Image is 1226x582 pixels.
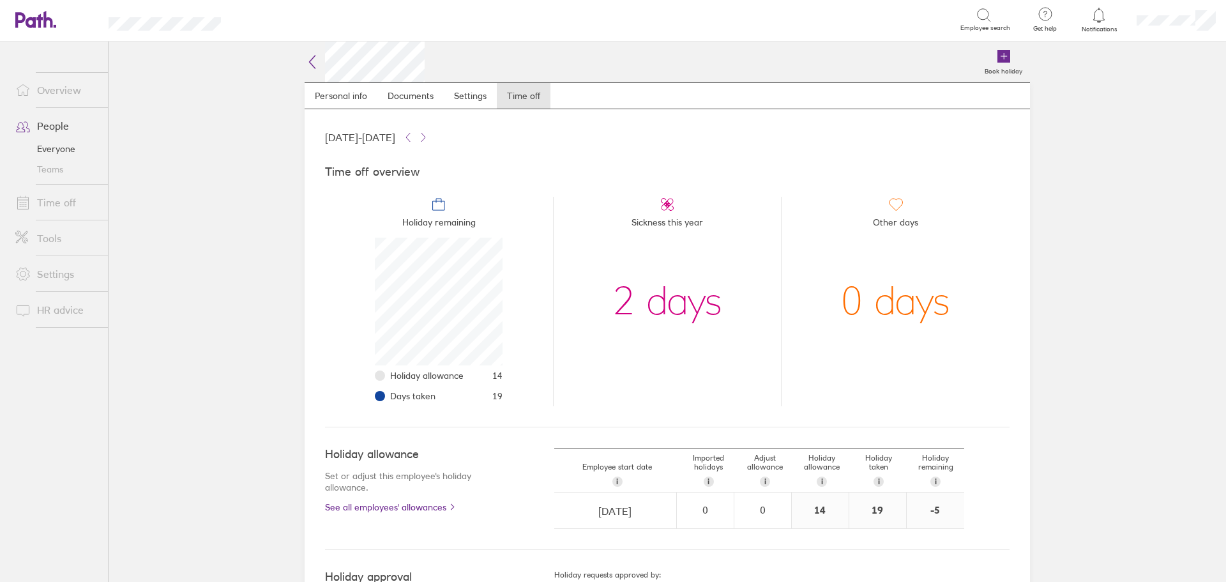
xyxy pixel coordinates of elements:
div: Employee start date [554,457,680,492]
a: Everyone [5,139,108,159]
a: Book holiday [977,42,1030,82]
p: Set or adjust this employee's holiday allowance. [325,470,503,493]
span: Get help [1024,25,1066,33]
a: People [5,113,108,139]
a: Documents [377,83,444,109]
div: Search [255,13,288,25]
span: [DATE] - [DATE] [325,132,395,143]
div: 0 [735,504,791,516]
div: Holiday taken [851,448,907,492]
a: Time off [497,83,550,109]
div: 19 [849,493,906,528]
span: 19 [492,391,503,401]
a: Settings [5,261,108,287]
span: 14 [492,371,503,381]
div: Holiday allowance [794,448,851,492]
div: Adjust allowance [737,448,794,492]
input: dd/mm/yyyy [555,493,676,529]
span: i [708,477,709,487]
div: 0 [677,504,733,516]
span: Holiday remaining [402,212,476,238]
a: Teams [5,159,108,180]
h5: Holiday requests approved by: [554,571,1010,579]
a: Notifications [1078,6,1120,33]
div: -5 [907,493,964,528]
span: i [878,477,880,487]
div: Holiday remaining [907,448,964,492]
span: Holiday allowance [390,371,464,381]
div: Imported holidays [680,448,737,492]
div: 2 days [613,238,722,365]
h4: Holiday allowance [325,448,503,461]
a: See all employees' allowances [325,502,503,512]
span: i [616,477,618,487]
span: i [821,477,823,487]
div: 0 days [841,238,950,365]
span: i [935,477,937,487]
span: Employee search [960,24,1010,32]
span: Notifications [1078,26,1120,33]
a: HR advice [5,297,108,323]
div: 14 [792,493,849,528]
a: Overview [5,77,108,103]
label: Book holiday [977,64,1030,75]
a: Personal info [305,83,377,109]
span: Sickness this year [632,212,703,238]
span: i [764,477,766,487]
a: Tools [5,226,108,251]
span: Days taken [390,391,435,401]
h4: Time off overview [325,165,1010,179]
a: Settings [444,83,497,109]
a: Time off [5,190,108,215]
span: Other days [873,212,918,238]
